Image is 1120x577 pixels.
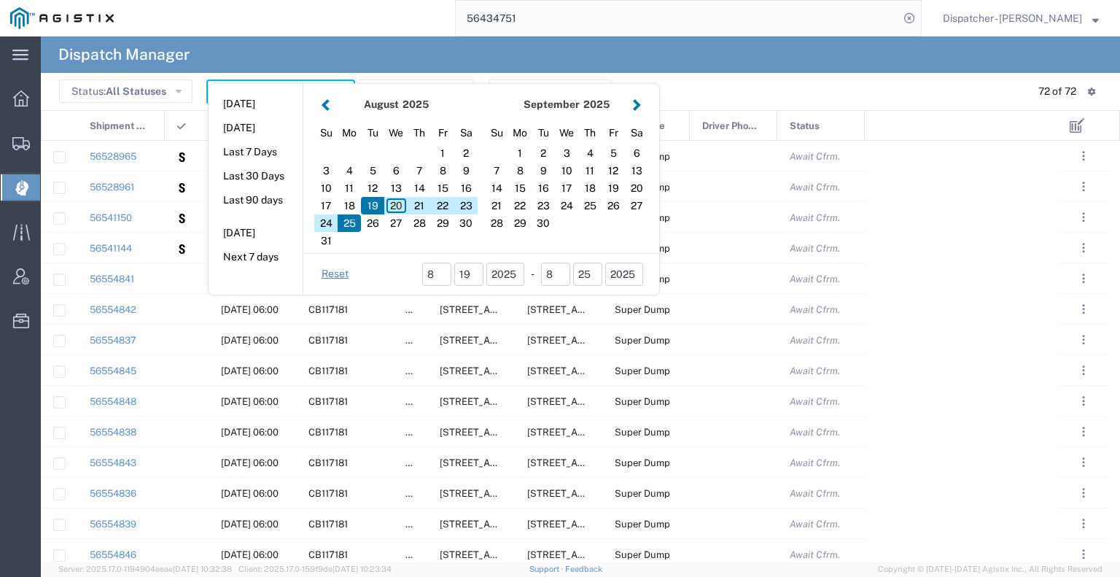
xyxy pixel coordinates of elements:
button: ... [1073,146,1094,166]
span: . . . [1082,392,1085,410]
span: CB117181 [308,457,348,468]
a: 56554845 [90,365,136,376]
input: mm [422,263,451,286]
h4: Dispatch Manager [58,36,190,73]
input: dd [573,263,602,286]
a: 56528965 [90,151,136,162]
a: 56541150 [90,212,132,223]
button: [DATE] [209,93,303,115]
span: . . . [1082,331,1085,349]
div: 5 [361,162,384,179]
div: 9 [532,162,555,179]
div: 10 [314,179,338,197]
button: Advanced Search [489,80,612,103]
span: 6400 Claim St, Placerville, California, United States [527,427,672,438]
span: . . . [1082,301,1085,318]
button: ... [1073,483,1094,503]
strong: August [364,98,399,110]
div: 27 [625,197,648,214]
span: - [531,266,534,282]
span: 08/21/2025, 06:00 [221,457,279,468]
span: false [405,549,427,560]
span: Super Dump [615,519,670,530]
div: 13 [384,179,408,197]
span: Super Dump [615,304,670,315]
div: 17 [555,179,578,197]
div: Sunday [485,122,508,144]
span: CB117181 [308,304,348,315]
div: 6 [384,162,408,179]
div: 13 [625,162,648,179]
span: CB117181 [308,549,348,560]
span: Driver Phone No. [702,111,761,142]
div: Thursday [578,122,602,144]
span: 08/21/2025, 06:00 [221,365,279,376]
div: 27 [384,214,408,232]
button: [DATE] [209,222,303,244]
div: 18 [338,197,361,214]
button: ... [1073,330,1094,350]
span: false [405,365,427,376]
img: logo [10,7,114,29]
div: 21 [408,197,431,214]
div: 17 [314,197,338,214]
span: false [405,396,427,407]
span: Await Cfrm. [790,396,840,407]
span: Await Cfrm. [790,335,840,346]
span: 6400 Claim St, Placerville, California, United States [527,488,672,499]
span: 11501 Florin Rd, Sacramento, California, 95830, United States [440,396,664,407]
span: false [405,427,427,438]
div: 16 [454,179,478,197]
div: 20 [384,197,408,214]
span: 6400 Claim St, Placerville, California, United States [527,304,672,315]
span: CB117181 [308,335,348,346]
span: 6400 Claim St, Placerville, California, United States [527,457,672,468]
div: 8 [508,162,532,179]
a: 56528961 [90,182,134,193]
span: false [405,519,427,530]
a: Support [529,565,566,573]
div: 30 [454,214,478,232]
span: 6400 Claim St, Placerville, California, United States [527,549,672,560]
div: 31 [314,232,338,249]
button: ... [1073,207,1094,228]
div: 9 [454,162,478,179]
div: 7 [485,162,508,179]
div: 19 [361,197,384,214]
span: 6400 Claim St, Placerville, California, United States [527,365,672,376]
button: Last 30 Days [209,165,303,187]
button: ... [1073,299,1094,320]
span: Copyright © [DATE]-[DATE] Agistix Inc., All Rights Reserved [878,563,1102,576]
a: 56554843 [90,457,136,468]
button: ... [1073,238,1094,258]
span: 6400 Claim St, Placerville, California, United States [527,396,672,407]
span: All Statuses [106,85,166,97]
span: 08/21/2025, 06:00 [221,335,279,346]
span: . . . [1082,178,1085,195]
span: . . . [1082,270,1085,287]
span: Await Cfrm. [790,427,840,438]
span: false [405,457,427,468]
div: 4 [338,162,361,179]
div: 7 [408,162,431,179]
strong: September [524,98,580,110]
span: 11501 Florin Rd, Sacramento, California, 95830, United States [440,427,664,438]
div: 3 [555,144,578,162]
span: Await Cfrm. [790,488,840,499]
span: 11501 Florin Rd, Sacramento, California, 95830, United States [440,457,664,468]
div: Wednesday [555,122,578,144]
input: dd [454,263,483,286]
button: Status:All Statuses [59,80,192,103]
span: Super Dump [615,488,670,499]
div: Tuesday [361,122,384,144]
span: CB117181 [308,427,348,438]
a: Feedback [565,565,602,573]
button: Dispatcher - [PERSON_NAME] [942,9,1100,27]
div: 12 [602,162,625,179]
div: 72 of 72 [1038,84,1076,99]
button: Last 90 days [209,189,303,212]
span: 08/21/2025, 06:00 [221,396,279,407]
div: 6 [625,144,648,162]
span: Status [790,111,820,142]
span: Await Cfrm. [790,243,840,254]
